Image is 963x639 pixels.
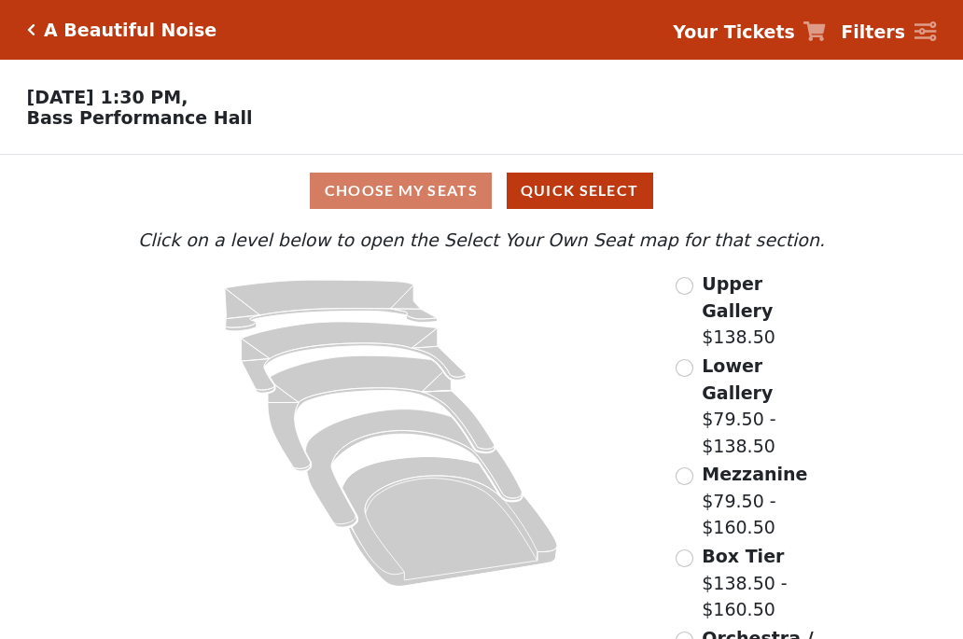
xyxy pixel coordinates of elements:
[841,21,905,42] strong: Filters
[702,461,830,541] label: $79.50 - $160.50
[702,546,784,566] span: Box Tier
[702,353,830,459] label: $79.50 - $138.50
[242,322,467,393] path: Lower Gallery - Seats Available: 16
[702,271,830,351] label: $138.50
[702,273,773,321] span: Upper Gallery
[225,280,438,331] path: Upper Gallery - Seats Available: 255
[702,355,773,403] span: Lower Gallery
[673,21,795,42] strong: Your Tickets
[44,20,216,41] h5: A Beautiful Noise
[702,543,830,623] label: $138.50 - $160.50
[27,23,35,36] a: Click here to go back to filters
[133,227,830,254] p: Click on a level below to open the Select Your Own Seat map for that section.
[673,19,826,46] a: Your Tickets
[702,464,807,484] span: Mezzanine
[507,173,653,209] button: Quick Select
[841,19,936,46] a: Filters
[342,457,558,587] path: Orchestra / Parterre Circle - Seats Available: 22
